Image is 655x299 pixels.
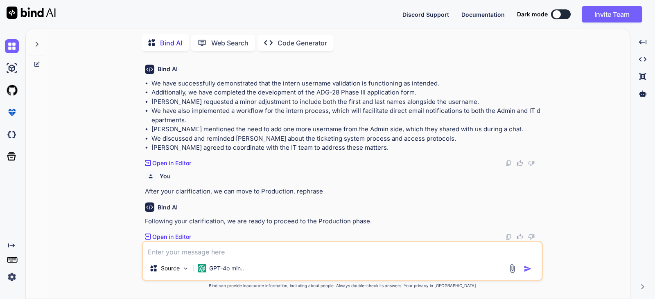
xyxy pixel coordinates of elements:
[278,38,327,48] p: Code Generator
[461,10,505,19] button: Documentation
[528,234,535,240] img: dislike
[524,265,532,273] img: icon
[517,234,523,240] img: like
[151,143,541,153] li: [PERSON_NAME] agreed to coordinate with the IT team to address these matters.
[161,264,180,272] p: Source
[151,125,541,134] li: [PERSON_NAME] mentioned the need to add one more username from the Admin side, which they shared ...
[5,61,19,75] img: ai-studio
[209,264,244,272] p: GPT-4o min..
[402,11,449,18] span: Discord Support
[152,233,191,241] p: Open in Editor
[5,83,19,97] img: githubLight
[5,39,19,53] img: chat
[461,11,505,18] span: Documentation
[145,187,541,196] p: After your clarification, we can move to Production. rephrase
[151,97,541,107] li: [PERSON_NAME] requested a minor adjustment to include both the first and last names alongside the...
[5,106,19,119] img: premium
[198,264,206,272] img: GPT-4o mini
[528,160,535,166] img: dislike
[158,203,178,211] h6: Bind AI
[182,265,189,272] img: Pick Models
[5,128,19,142] img: darkCloudIdeIcon
[5,270,19,284] img: settings
[152,159,191,167] p: Open in Editor
[7,7,56,19] img: Bind AI
[142,283,543,289] p: Bind can provide inaccurate information, including about people. Always double-check its answers....
[517,10,548,18] span: Dark mode
[151,79,541,88] li: We have successfully demonstrated that the intern username validation is functioning as intended.
[508,264,517,273] img: attachment
[505,234,512,240] img: copy
[160,172,171,180] h6: You
[151,88,541,97] li: Additionally, we have completed the development of the ADG-28 Phase III application form.
[160,38,182,48] p: Bind AI
[158,65,178,73] h6: Bind AI
[145,217,541,226] p: Following your clarification, we are ready to proceed to the Production phase.
[505,160,512,166] img: copy
[402,10,449,19] button: Discord Support
[151,134,541,144] li: We discussed and reminded [PERSON_NAME] about the ticketing system process and access protocols.
[151,106,541,125] li: We have also implemented a workflow for the intern process, which will facilitate direct email no...
[517,160,523,166] img: like
[582,6,642,22] button: Invite Team
[211,38,248,48] p: Web Search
